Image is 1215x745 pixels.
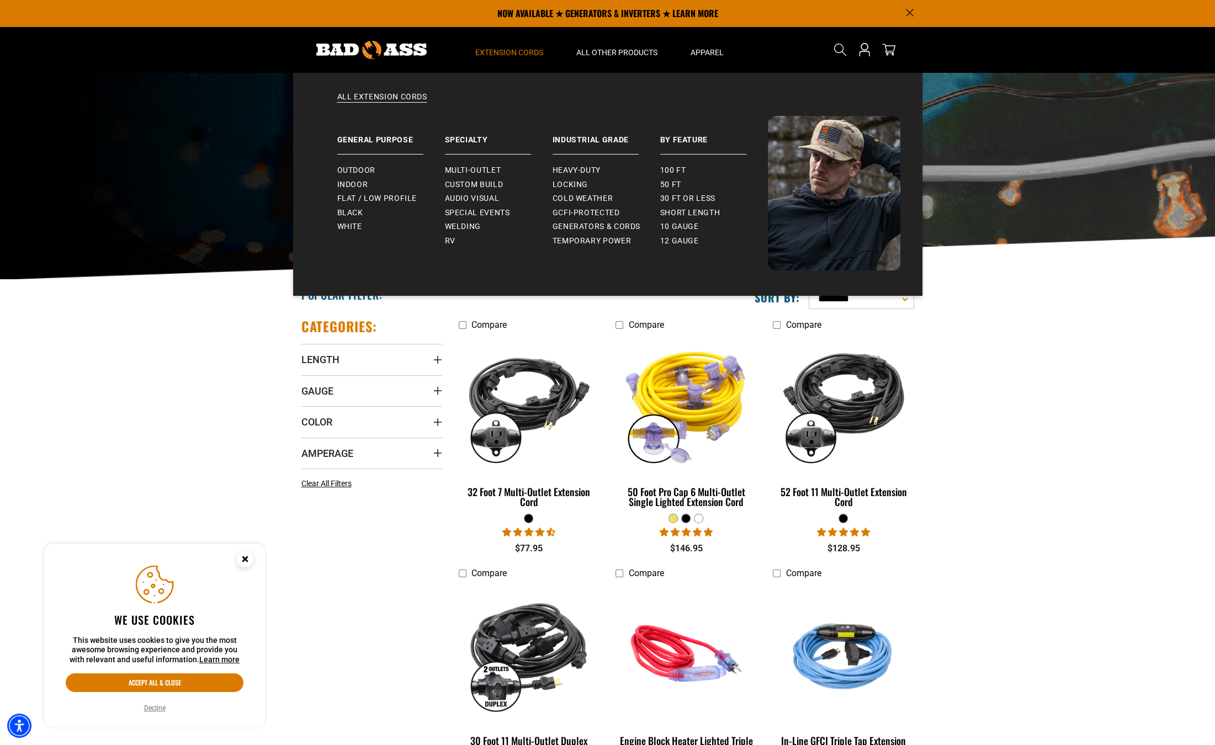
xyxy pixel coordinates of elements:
[459,487,599,507] div: 32 Foot 7 Multi-Outlet Extension Cord
[660,222,699,232] span: 10 gauge
[337,166,375,175] span: Outdoor
[66,636,243,665] p: This website uses cookies to give you the most awesome browsing experience and provide you with r...
[553,220,660,234] a: Generators & Cords
[553,116,660,155] a: Industrial Grade
[445,180,503,190] span: Custom Build
[560,26,674,73] summary: All Other Products
[880,43,898,56] a: cart
[459,336,599,513] a: black 32 Foot 7 Multi-Outlet Extension Cord
[316,41,427,59] img: Bad Ass Extension Cords
[616,336,756,513] a: yellow 50 Foot Pro Cap 6 Multi-Outlet Single Lighted Extension Cord
[471,320,507,330] span: Compare
[141,703,169,714] button: Decline
[660,236,699,246] span: 12 gauge
[445,236,455,246] span: RV
[817,527,870,538] span: 4.95 stars
[337,194,417,204] span: Flat / Low Profile
[553,222,641,232] span: Generators & Cords
[774,589,913,716] img: Light Blue
[691,47,724,57] span: Apparel
[660,178,768,192] a: 50 ft
[768,116,900,270] img: Bad Ass Extension Cords
[66,673,243,692] button: Accept all & close
[459,26,560,73] summary: Extension Cords
[553,166,601,175] span: Heavy-Duty
[445,178,553,192] a: Custom Build
[445,222,481,232] span: Welding
[459,589,598,716] img: black
[445,206,553,220] a: Special Events
[553,206,660,220] a: GCFI-Protected
[616,487,756,507] div: 50 Foot Pro Cap 6 Multi-Outlet Single Lighted Extension Cord
[831,41,849,58] summary: Search
[475,47,543,57] span: Extension Cords
[553,194,613,204] span: Cold Weather
[660,194,715,204] span: 30 ft or less
[856,26,873,73] a: Open this option
[301,438,442,469] summary: Amperage
[301,479,352,488] span: Clear All Filters
[301,353,339,366] span: Length
[660,220,768,234] a: 10 gauge
[337,180,368,190] span: Indoor
[301,447,353,460] span: Amperage
[337,206,445,220] a: Black
[660,206,768,220] a: Short Length
[44,544,265,728] aside: Cookie Consent
[445,116,553,155] a: Specialty
[445,163,553,178] a: Multi-Outlet
[660,163,768,178] a: 100 ft
[553,191,660,206] a: Cold Weather
[502,527,555,538] span: 4.73 stars
[445,194,500,204] span: Audio Visual
[553,163,660,178] a: Heavy-Duty
[660,180,681,190] span: 50 ft
[445,166,501,175] span: Multi-Outlet
[337,222,362,232] span: White
[459,341,598,468] img: black
[301,375,442,406] summary: Gauge
[301,416,332,428] span: Color
[576,47,657,57] span: All Other Products
[660,234,768,248] a: 12 gauge
[199,655,240,664] a: This website uses cookies to give you the most awesome browsing experience and provide you with r...
[301,288,383,302] h2: Popular Filter:
[674,26,740,73] summary: Apparel
[628,568,664,578] span: Compare
[337,178,445,192] a: Indoor
[337,220,445,234] a: White
[660,116,768,155] a: By Feature
[553,208,620,218] span: GCFI-Protected
[774,341,913,468] img: black
[301,406,442,437] summary: Color
[301,318,378,335] h2: Categories:
[445,191,553,206] a: Audio Visual
[786,320,821,330] span: Compare
[773,487,914,507] div: 52 Foot 11 Multi-Outlet Extension Cord
[445,208,510,218] span: Special Events
[225,544,265,578] button: Close this option
[445,220,553,234] a: Welding
[7,714,31,738] div: Accessibility Menu
[337,208,363,218] span: Black
[553,236,632,246] span: Temporary Power
[337,116,445,155] a: General Purpose
[445,234,553,248] a: RV
[755,290,800,305] label: Sort by:
[773,336,914,513] a: black 52 Foot 11 Multi-Outlet Extension Cord
[301,344,442,375] summary: Length
[66,613,243,627] h2: We use cookies
[628,320,664,330] span: Compare
[315,92,900,116] a: All Extension Cords
[660,166,686,175] span: 100 ft
[660,527,713,538] span: 4.80 stars
[337,191,445,206] a: Flat / Low Profile
[337,163,445,178] a: Outdoor
[553,234,660,248] a: Temporary Power
[660,208,720,218] span: Short Length
[617,589,756,716] img: red
[773,542,914,555] div: $128.95
[459,542,599,555] div: $77.95
[786,568,821,578] span: Compare
[616,542,756,555] div: $146.95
